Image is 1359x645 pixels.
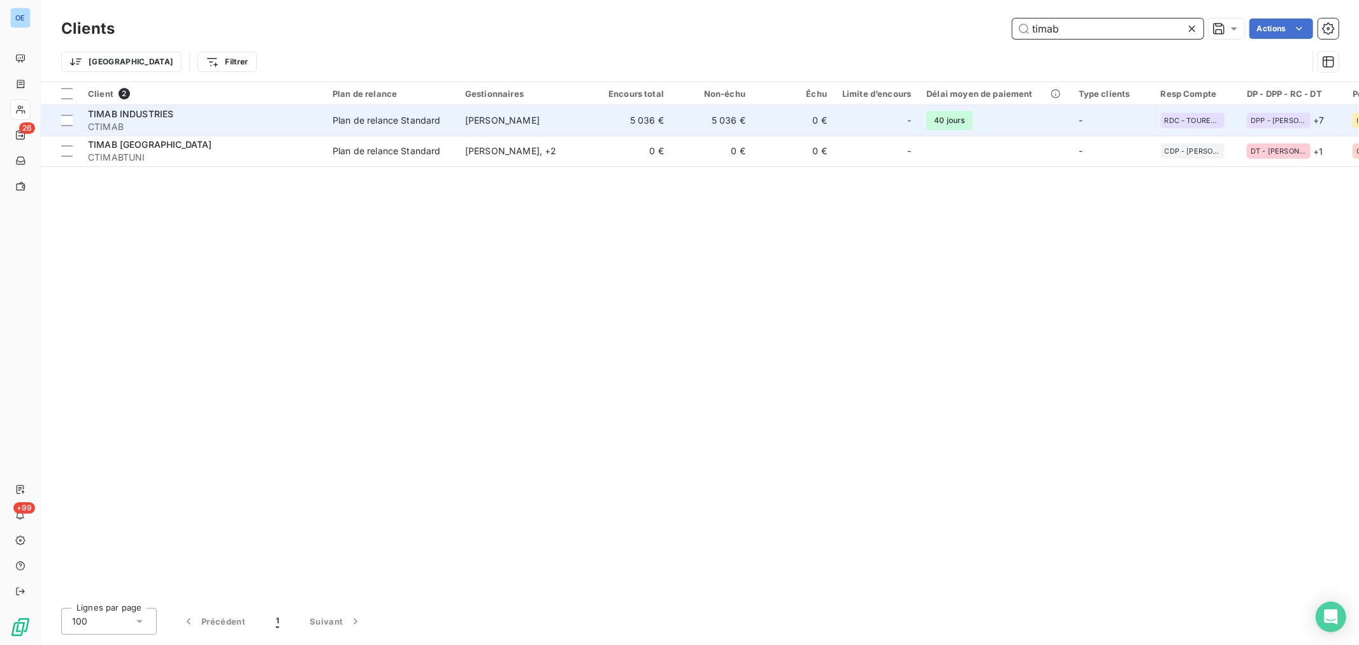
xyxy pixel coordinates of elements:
[1079,89,1146,99] div: Type clients
[590,136,672,166] td: 0 €
[167,608,261,635] button: Précédent
[926,111,972,130] span: 40 jours
[333,145,441,157] div: Plan de relance Standard
[679,89,745,99] div: Non-échu
[88,139,212,150] span: TIMAB [GEOGRAPHIC_DATA]
[465,145,582,157] div: [PERSON_NAME] , + 2
[598,89,664,99] div: Encours total
[842,89,911,99] div: Limite d’encours
[333,114,441,127] div: Plan de relance Standard
[1251,117,1307,124] span: DPP - [PERSON_NAME]
[761,89,827,99] div: Échu
[1165,117,1221,124] span: RDC - TOURELLE Jordan
[1316,602,1346,632] div: Open Intercom Messenger
[672,105,753,136] td: 5 036 €
[88,151,317,164] span: CTIMABTUNI
[1079,145,1082,156] span: -
[119,88,130,99] span: 2
[261,608,294,635] button: 1
[276,615,279,628] span: 1
[465,89,582,99] div: Gestionnaires
[88,120,317,133] span: CTIMAB
[72,615,87,628] span: 100
[753,105,835,136] td: 0 €
[10,125,30,145] a: 26
[10,8,31,28] div: OE
[19,122,35,134] span: 26
[907,114,911,127] span: -
[672,136,753,166] td: 0 €
[1247,89,1337,99] div: DP - DPP - RC - DT
[1161,89,1232,99] div: Resp Compte
[1313,145,1323,158] span: + 1
[1251,147,1307,155] span: DT - [PERSON_NAME]
[88,108,173,119] span: TIMAB INDUSTRIES
[926,89,1063,99] div: Délai moyen de paiement
[1012,18,1204,39] input: Rechercher
[1165,147,1221,155] span: CDP - [PERSON_NAME]
[61,17,115,40] h3: Clients
[590,105,672,136] td: 5 036 €
[10,617,31,637] img: Logo LeanPay
[1313,113,1324,127] span: + 7
[1079,115,1082,126] span: -
[294,608,377,635] button: Suivant
[88,89,113,99] span: Client
[333,89,450,99] div: Plan de relance
[753,136,835,166] td: 0 €
[465,115,540,126] span: [PERSON_NAME]
[1249,18,1313,39] button: Actions
[61,52,182,72] button: [GEOGRAPHIC_DATA]
[198,52,256,72] button: Filtrer
[907,145,911,157] span: -
[13,502,35,514] span: +99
